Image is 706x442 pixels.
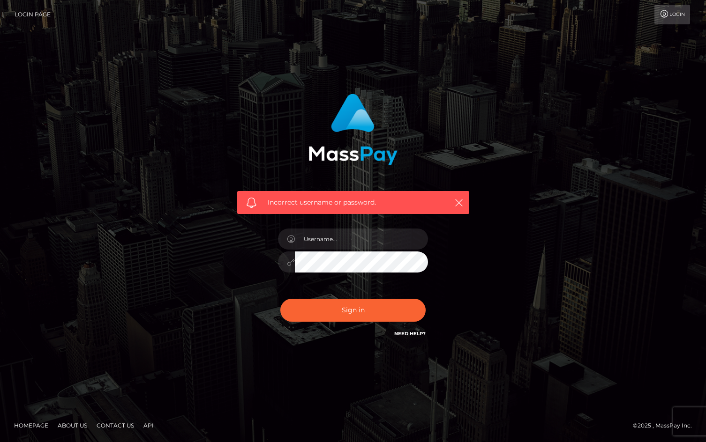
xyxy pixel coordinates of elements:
[654,5,690,24] a: Login
[54,418,91,433] a: About Us
[140,418,158,433] a: API
[93,418,138,433] a: Contact Us
[10,418,52,433] a: Homepage
[295,228,428,250] input: Username...
[268,198,439,207] span: Incorrect username or password.
[280,299,426,322] button: Sign in
[633,420,699,431] div: © 2025 , MassPay Inc.
[308,94,398,165] img: MassPay Login
[394,331,426,337] a: Need Help?
[15,5,51,24] a: Login Page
